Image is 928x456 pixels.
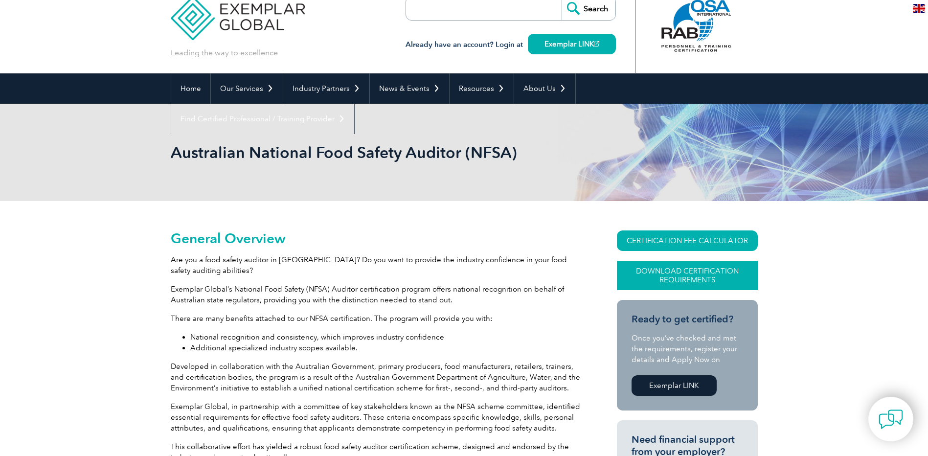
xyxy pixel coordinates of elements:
[406,39,616,51] h3: Already have an account? Login at
[528,34,616,54] a: Exemplar LINK
[632,375,717,396] a: Exemplar LINK
[617,230,758,251] a: CERTIFICATION FEE CALCULATOR
[171,361,582,393] p: Developed in collaboration with the Australian Government, primary producers, food manufacturers,...
[171,401,582,433] p: Exemplar Global, in partnership with a committee of key stakeholders known as the NFSA scheme com...
[171,284,582,305] p: Exemplar Global’s National Food Safety (NFSA) Auditor certification program offers national recog...
[171,254,582,276] p: Are you a food safety auditor in [GEOGRAPHIC_DATA]? Do you want to provide the industry confidenc...
[913,4,925,13] img: en
[879,407,903,432] img: contact-chat.png
[171,73,210,104] a: Home
[632,333,743,365] p: Once you’ve checked and met the requirements, register your details and Apply Now on
[171,313,582,324] p: There are many benefits attached to our NFSA certification. The program will provide you with:
[190,342,582,353] li: Additional specialized industry scopes available.
[283,73,369,104] a: Industry Partners
[211,73,283,104] a: Our Services
[514,73,575,104] a: About Us
[450,73,514,104] a: Resources
[171,143,546,162] h1: Australian National Food Safety Auditor (NFSA)
[617,261,758,290] a: Download Certification Requirements
[171,104,354,134] a: Find Certified Professional / Training Provider
[594,41,599,46] img: open_square.png
[171,230,582,246] h2: General Overview
[632,313,743,325] h3: Ready to get certified?
[370,73,449,104] a: News & Events
[190,332,582,342] li: National recognition and consistency, which improves industry confidence
[171,47,278,58] p: Leading the way to excellence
